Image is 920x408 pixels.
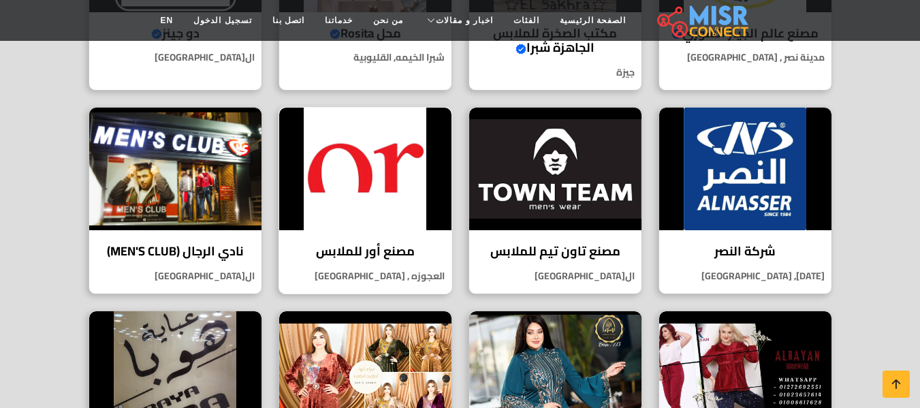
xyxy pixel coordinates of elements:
[279,269,451,283] p: العجوزه , [GEOGRAPHIC_DATA]
[659,269,831,283] p: [DATE], [GEOGRAPHIC_DATA]
[469,269,641,283] p: ال[GEOGRAPHIC_DATA]
[413,7,503,33] a: اخبار و مقالات
[279,50,451,65] p: شبرا الخيمه, القليوبية
[550,7,636,33] a: الصفحة الرئيسية
[80,107,270,294] a: نادي الرجال (MEN'S CLUB) نادي الرجال (MEN'S CLUB) ال[GEOGRAPHIC_DATA]
[89,50,261,65] p: ال[GEOGRAPHIC_DATA]
[270,107,460,294] a: مصنع أور للملابس مصنع أور للملابس العجوزه , [GEOGRAPHIC_DATA]
[89,269,261,283] p: ال[GEOGRAPHIC_DATA]
[479,244,631,259] h4: مصنع تاون تيم للملابس
[659,108,831,230] img: شركة النصر
[436,14,493,27] span: اخبار و مقالات
[515,44,526,54] svg: Verified account
[479,26,631,55] h4: مكتب الصخرة للملابس الجاهزة شبرا
[669,244,821,259] h4: شركة النصر
[469,108,641,230] img: مصنع تاون تيم للملابس
[650,107,840,294] a: شركة النصر شركة النصر [DATE], [GEOGRAPHIC_DATA]
[89,108,261,230] img: نادي الرجال (MEN'S CLUB)
[659,50,831,65] p: مدينة نصر , [GEOGRAPHIC_DATA]
[279,108,451,230] img: مصنع أور للملابس
[262,7,315,33] a: اتصل بنا
[363,7,413,33] a: من نحن
[150,7,184,33] a: EN
[469,65,641,80] p: جيزة
[289,244,441,259] h4: مصنع أور للملابس
[657,3,748,37] img: main.misr_connect
[99,244,251,259] h4: نادي الرجال (MEN'S CLUB)
[460,107,650,294] a: مصنع تاون تيم للملابس مصنع تاون تيم للملابس ال[GEOGRAPHIC_DATA]
[183,7,261,33] a: تسجيل الدخول
[503,7,550,33] a: الفئات
[315,7,363,33] a: خدماتنا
